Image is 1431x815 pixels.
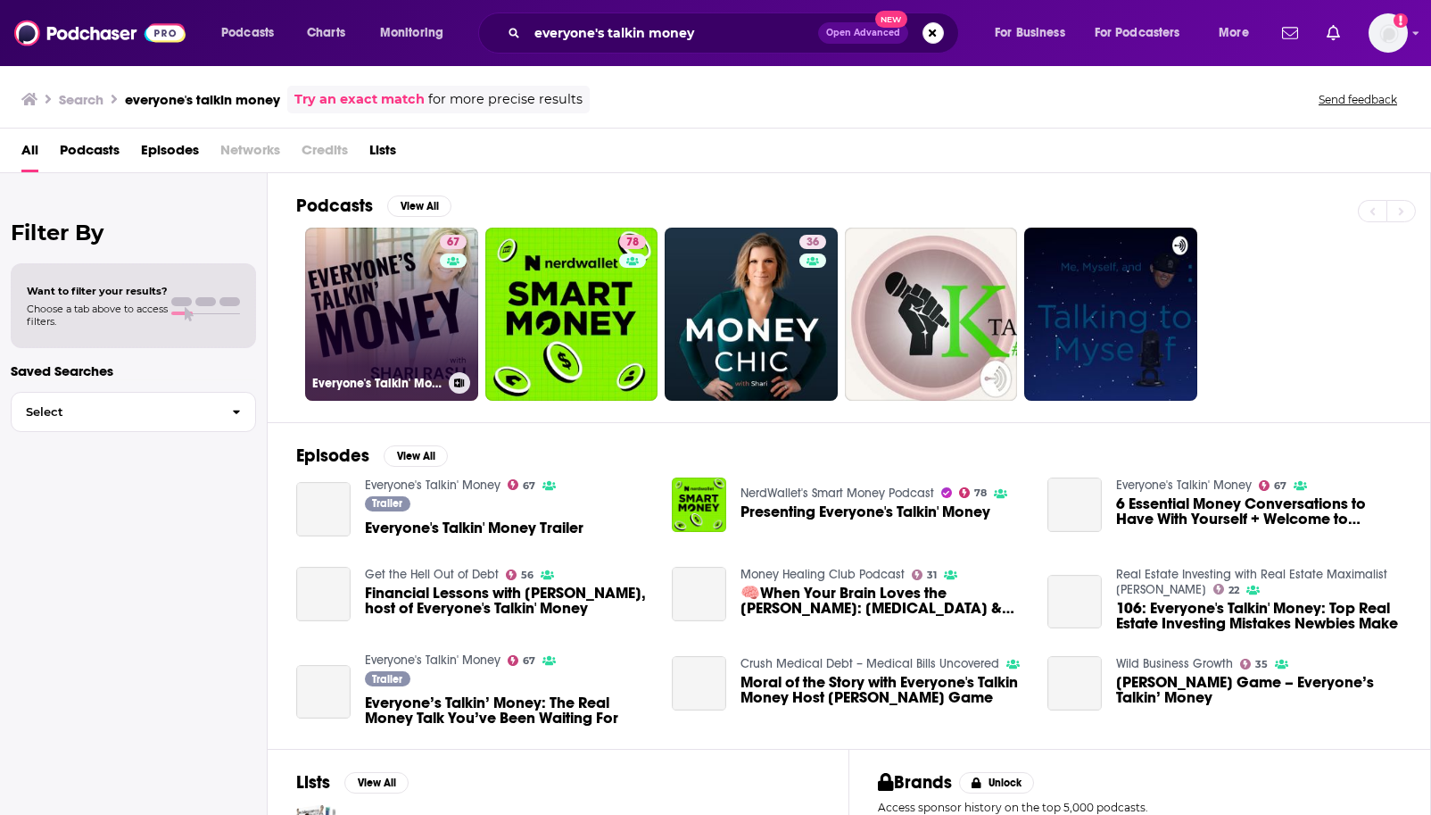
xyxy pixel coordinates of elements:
span: Podcasts [221,21,274,46]
span: Networks [220,136,280,172]
a: Everyone's Talkin' Money Trailer [296,482,351,536]
span: 35 [1255,661,1268,669]
a: 106: Everyone's Talkin' Money: Top Real Estate Investing Mistakes Newbies Make [1116,601,1402,631]
svg: Add a profile image [1394,13,1408,28]
a: Everyone's Talkin' Money [365,653,500,668]
a: Moral of the Story with Everyone's Talkin Money Host Shannah Game [672,656,726,711]
a: 78 [959,487,988,498]
span: 36 [806,234,819,252]
a: 36 [799,235,826,249]
p: Access sponsor history on the top 5,000 podcasts. [878,801,1402,814]
a: 36 [665,228,838,401]
a: 67 [508,655,536,666]
span: Moral of the Story with Everyone's Talkin Money Host [PERSON_NAME] Game [740,675,1026,705]
h3: everyone's talkin money [125,91,280,108]
a: Everyone's Talkin' Money Trailer [365,520,583,536]
a: Try an exact match [294,89,425,110]
span: 🧠When Your Brain Loves the [PERSON_NAME]: [MEDICAL_DATA] & Money (Collab with Everyone's Talkin' ... [740,586,1026,616]
h2: Podcasts [296,195,373,217]
span: Want to filter your results? [27,285,168,297]
a: 35 [1240,659,1269,669]
h2: Filter By [11,220,256,245]
span: Episodes [141,136,199,172]
a: Shannah Game – Everyone’s Talkin’ Money [1116,675,1402,705]
span: Lists [369,136,396,172]
a: Everyone's Talkin' Money [365,478,500,493]
a: EpisodesView All [296,445,448,467]
button: Open AdvancedNew [818,22,908,44]
h2: Lists [296,771,330,794]
span: Credits [302,136,348,172]
span: 78 [626,234,639,252]
button: Show profile menu [1369,13,1408,53]
button: View All [344,772,409,794]
a: 67 [440,235,467,249]
span: Trailer [372,498,402,509]
span: 78 [974,489,987,497]
a: Show notifications dropdown [1275,18,1305,48]
span: 67 [523,482,535,490]
span: 31 [927,571,937,579]
a: Financial Lessons with Shannah Game, host of Everyone's Talkin' Money [296,567,351,621]
h3: Search [59,91,103,108]
a: 78 [619,235,646,249]
span: Everyone’s Talkin’ Money: The Real Money Talk You’ve Been Waiting For [365,695,650,726]
span: 67 [1274,482,1286,490]
button: View All [387,195,451,217]
button: Send feedback [1313,92,1402,107]
a: Money Healing Club Podcast [740,567,905,582]
span: New [875,11,907,28]
span: Logged in as sarahhallprinc [1369,13,1408,53]
a: Wild Business Growth [1116,656,1233,671]
img: Presenting Everyone's Talkin' Money [672,478,726,532]
a: Podcasts [60,136,120,172]
span: [PERSON_NAME] Game – Everyone’s Talkin’ Money [1116,675,1402,705]
span: Financial Lessons with [PERSON_NAME], host of Everyone's Talkin' Money [365,586,650,616]
input: Search podcasts, credits, & more... [527,19,818,47]
span: Monitoring [380,21,443,46]
img: Podchaser - Follow, Share and Rate Podcasts [14,16,186,50]
p: Saved Searches [11,362,256,379]
a: Charts [295,19,356,47]
button: open menu [209,19,297,47]
button: Unlock [959,772,1035,794]
a: Moral of the Story with Everyone's Talkin Money Host Shannah Game [740,675,1026,705]
span: More [1219,21,1249,46]
h3: Everyone's Talkin' Money [312,376,442,391]
a: 🧠When Your Brain Loves the Hunt: ADHD & Money (Collab with Everyone's Talkin' Money) [740,586,1026,616]
span: Open Advanced [826,29,900,37]
h2: Episodes [296,445,369,467]
a: Crush Medical Debt – Medical Bills Uncovered [740,656,999,671]
button: open menu [1206,19,1271,47]
a: 56 [506,570,534,580]
span: Choose a tab above to access filters. [27,303,168,328]
a: 6 Essential Money Conversations to Have With Yourself + Welcome to Everyone's Talkin' Money [1116,496,1402,527]
span: 56 [521,571,534,579]
a: 106: Everyone's Talkin' Money: Top Real Estate Investing Mistakes Newbies Make [1047,575,1102,629]
button: Select [11,392,256,432]
div: Search podcasts, credits, & more... [495,12,976,54]
span: for more precise results [428,89,583,110]
a: Everyone's Talkin' Money [1116,478,1252,493]
h2: Brands [878,771,952,794]
span: 67 [447,234,459,252]
a: Everyone’s Talkin’ Money: The Real Money Talk You’ve Been Waiting For [296,665,351,719]
a: 67 [508,479,536,490]
a: Get the Hell Out of Debt [365,567,499,582]
span: 67 [523,657,535,665]
a: 22 [1213,584,1240,595]
a: Shannah Game – Everyone’s Talkin’ Money [1047,656,1102,711]
a: 67 [1259,480,1287,491]
a: All [21,136,38,172]
img: User Profile [1369,13,1408,53]
span: Presenting Everyone's Talkin' Money [740,504,990,520]
a: 6 Essential Money Conversations to Have With Yourself + Welcome to Everyone's Talkin' Money [1047,478,1102,532]
a: NerdWallet's Smart Money Podcast [740,486,934,501]
a: PodcastsView All [296,195,451,217]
